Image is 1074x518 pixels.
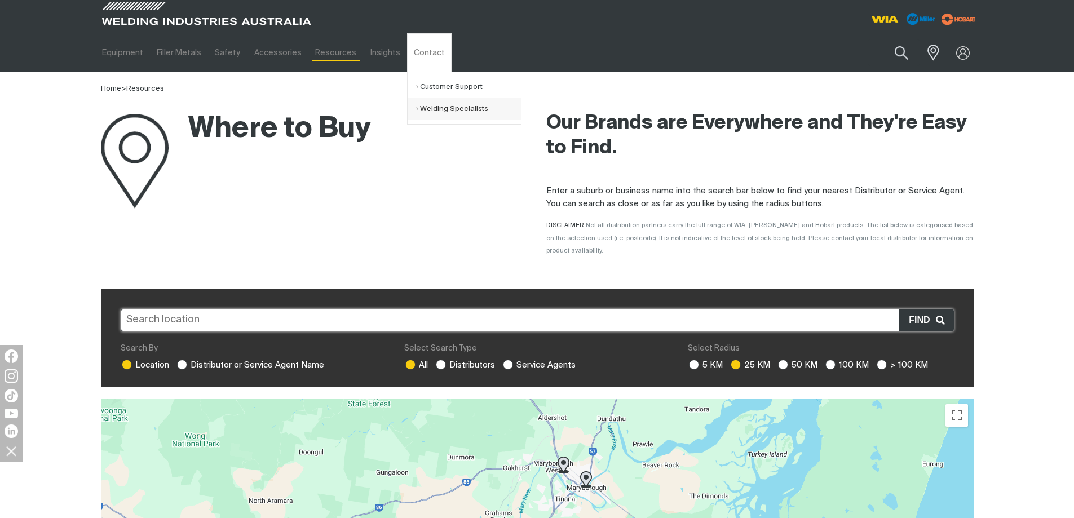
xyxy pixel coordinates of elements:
[546,111,974,161] h2: Our Brands are Everywhere and They're Easy to Find.
[435,361,495,369] label: Distributors
[407,33,452,72] a: Contact
[5,369,18,383] img: Instagram
[2,441,21,461] img: hide socials
[5,424,18,438] img: LinkedIn
[876,361,928,369] label: > 100 KM
[730,361,770,369] label: 25 KM
[101,85,121,92] a: Home
[688,361,723,369] label: 5 KM
[121,309,954,331] input: Search location
[363,33,406,72] a: Insights
[95,33,150,72] a: Equipment
[882,39,921,66] button: Search products
[546,185,974,210] p: Enter a suburb or business name into the search bar below to find your nearest Distributor or Ser...
[247,33,308,72] a: Accessories
[208,33,247,72] a: Safety
[126,85,164,92] a: Resources
[777,361,817,369] label: 50 KM
[176,361,324,369] label: Distributor or Service Agent Name
[308,33,363,72] a: Resources
[101,111,371,148] h1: Where to Buy
[121,361,169,369] label: Location
[121,85,126,92] span: >
[5,409,18,418] img: YouTube
[868,39,920,66] input: Product name or item number...
[909,313,935,327] span: Find
[5,349,18,363] img: Facebook
[416,98,521,120] a: Welding Specialists
[407,72,521,125] ul: Contact Submenu
[688,343,953,355] div: Select Radius
[416,76,521,98] a: Customer Support
[150,33,208,72] a: Filler Metals
[5,389,18,402] img: TikTok
[95,33,758,72] nav: Main
[824,361,869,369] label: 100 KM
[121,343,386,355] div: Search By
[404,361,428,369] label: All
[546,222,973,254] span: DISCLAIMER:
[945,404,968,427] button: Toggle fullscreen view
[546,222,973,254] span: Not all distribution partners carry the full range of WIA, [PERSON_NAME] and Hobart products. The...
[404,343,670,355] div: Select Search Type
[899,309,953,331] button: Find
[502,361,576,369] label: Service Agents
[938,11,979,28] img: miller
